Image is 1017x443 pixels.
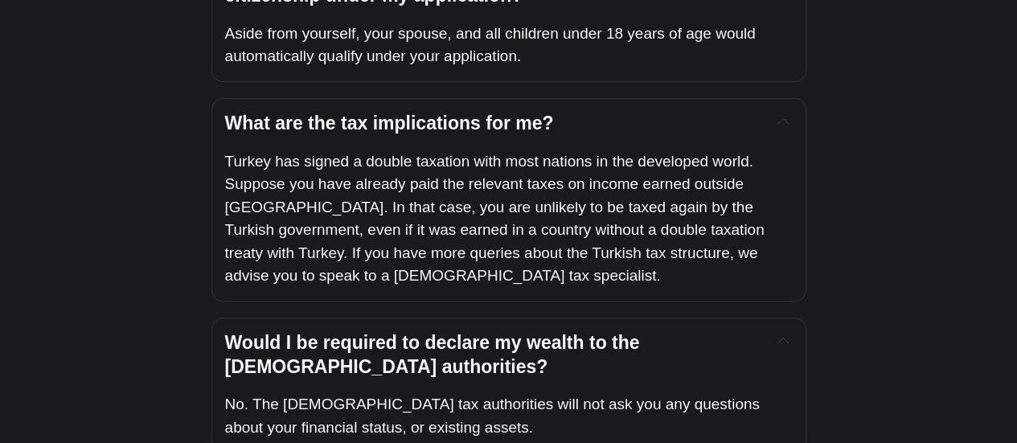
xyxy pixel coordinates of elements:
[774,112,793,131] button: Expand toggle to read content
[774,331,793,351] button: Expand toggle to read content
[225,25,760,65] span: Aside from yourself, your spouse, and all children under 18 years of age would automatically qual...
[225,396,765,436] span: No. The [DEMOGRAPHIC_DATA] tax authorities will not ask you any questions about your financial st...
[225,332,645,377] span: Would I be required to declare my wealth to the [DEMOGRAPHIC_DATA] authorities?
[225,113,554,133] span: What are the tax implications for me?
[225,153,769,285] span: Turkey has signed a double taxation with most nations in the developed world. Suppose you have al...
